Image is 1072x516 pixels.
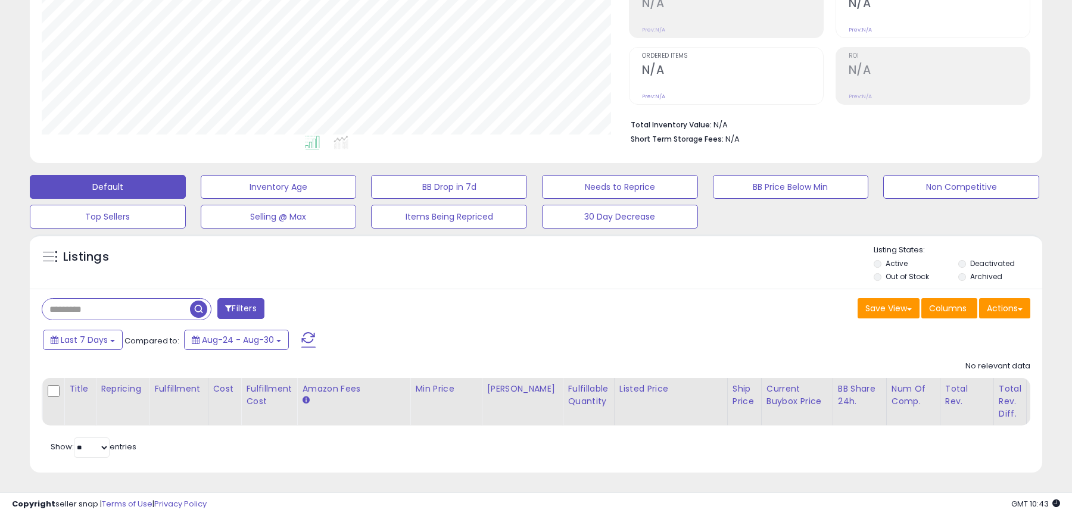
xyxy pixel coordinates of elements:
div: Current Buybox Price [766,383,828,408]
small: Prev: N/A [849,93,872,100]
button: Save View [858,298,920,318]
div: Total Rev. Diff. [999,383,1021,420]
b: Total Inventory Value: [631,120,712,130]
button: BB Price Below Min [713,175,869,199]
div: No relevant data [965,361,1030,372]
div: Fulfillment [154,383,202,395]
span: Aug-24 - Aug-30 [202,334,274,346]
button: Actions [979,298,1030,318]
button: Aug-24 - Aug-30 [184,330,289,350]
small: Prev: N/A [849,26,872,33]
div: Num of Comp. [892,383,935,408]
span: N/A [725,133,740,145]
label: Archived [970,271,1002,282]
span: Compared to: [124,335,179,346]
span: ROI [849,53,1030,60]
div: [PERSON_NAME] [487,383,557,395]
div: seller snap | | [12,499,207,510]
span: Ordered Items [642,53,823,60]
button: Items Being Repriced [371,205,527,229]
h2: N/A [849,63,1030,79]
span: 2025-09-7 10:43 GMT [1011,498,1060,509]
div: Fulfillable Quantity [568,383,609,408]
a: Terms of Use [102,498,152,509]
p: Listing States: [874,245,1042,256]
small: Amazon Fees. [302,395,309,406]
button: Top Sellers [30,205,186,229]
small: Prev: N/A [642,93,665,100]
button: Selling @ Max [201,205,357,229]
strong: Copyright [12,498,55,509]
div: Title [69,383,91,395]
button: 30 Day Decrease [542,205,698,229]
button: Filters [217,298,264,319]
h5: Listings [63,249,109,265]
li: N/A [631,117,1021,131]
div: Repricing [101,383,144,395]
div: Ship Price [733,383,756,408]
button: Needs to Reprice [542,175,698,199]
a: Privacy Policy [154,498,207,509]
div: Listed Price [619,383,722,395]
small: Prev: N/A [642,26,665,33]
div: Total Rev. [945,383,989,408]
div: Amazon Fees [302,383,405,395]
button: Columns [921,298,977,318]
span: Columns [929,302,967,314]
span: Show: entries [51,441,136,452]
button: Default [30,175,186,199]
div: BB Share 24h. [838,383,881,408]
div: Cost [213,383,236,395]
label: Active [886,258,908,268]
b: Short Term Storage Fees: [631,134,724,144]
button: BB Drop in 7d [371,175,527,199]
span: Last 7 Days [61,334,108,346]
div: Fulfillment Cost [246,383,292,408]
button: Last 7 Days [43,330,123,350]
div: Min Price [415,383,476,395]
label: Deactivated [970,258,1015,268]
button: Inventory Age [201,175,357,199]
button: Non Competitive [883,175,1039,199]
h2: N/A [642,63,823,79]
label: Out of Stock [886,271,929,282]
